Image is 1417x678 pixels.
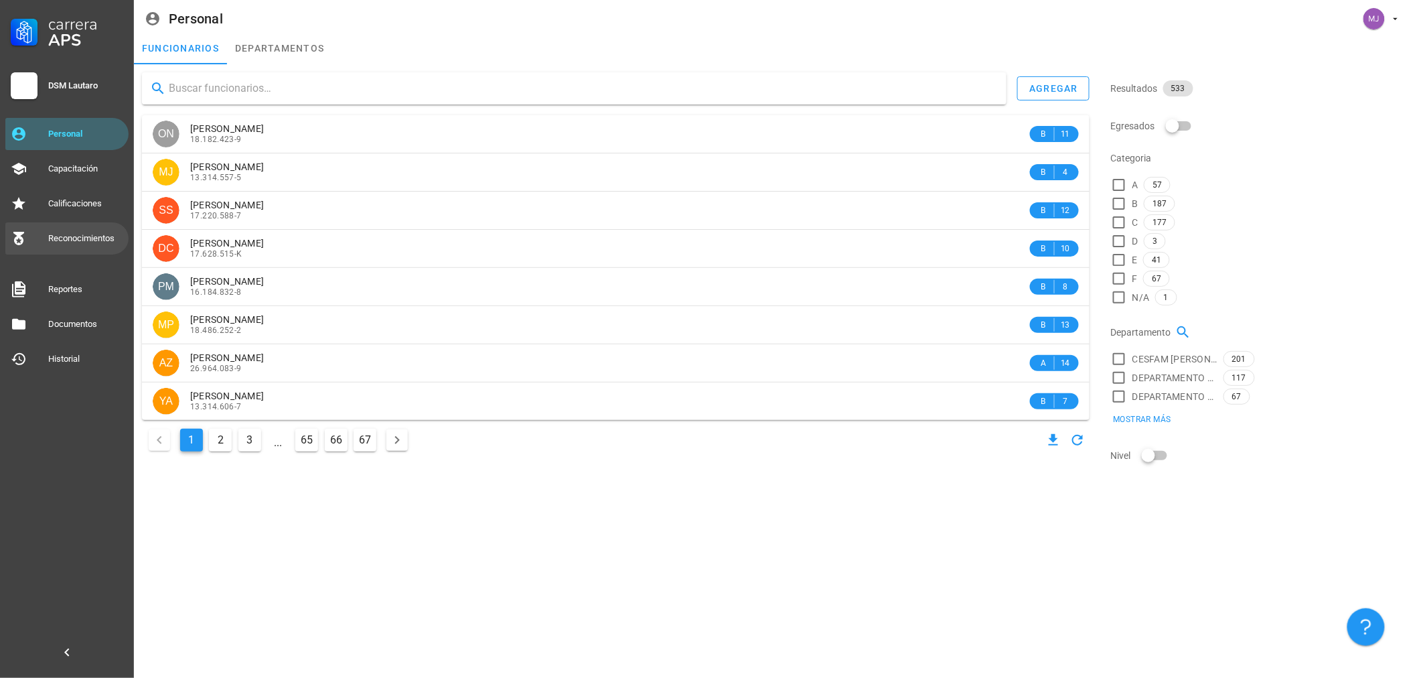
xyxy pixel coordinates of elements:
[1152,234,1157,249] span: 3
[1029,83,1078,94] div: agregar
[190,364,242,373] span: 26.964.083-9
[153,121,179,147] div: avatar
[1152,178,1162,192] span: 57
[169,11,223,26] div: Personal
[1060,204,1071,217] span: 12
[1152,271,1161,286] span: 67
[169,78,996,99] input: Buscar funcionarios…
[159,197,173,224] span: SS
[1164,290,1169,305] span: 1
[1171,80,1185,96] span: 533
[1038,165,1049,179] span: B
[1132,291,1150,304] span: N/A
[190,314,264,325] span: [PERSON_NAME]
[227,32,332,64] a: departamentos
[1038,242,1049,255] span: B
[190,352,264,363] span: [PERSON_NAME]
[1132,197,1138,210] span: B
[159,159,173,186] span: MJ
[1017,76,1090,100] button: agregar
[190,173,242,182] span: 13.314.557-5
[386,429,408,451] button: Página siguiente
[153,235,179,262] div: avatar
[1060,280,1071,293] span: 8
[5,153,129,185] a: Capacitación
[153,159,179,186] div: avatar
[1038,395,1049,408] span: B
[5,188,129,220] a: Calificaciones
[1232,370,1246,385] span: 117
[158,121,174,147] span: ON
[1060,356,1071,370] span: 14
[5,222,129,255] a: Reconocimientos
[190,211,242,220] span: 17.220.588-7
[48,198,123,209] div: Calificaciones
[159,350,173,377] span: AZ
[238,429,261,452] button: Ir a la página 3
[354,429,376,452] button: Ir a la página 67
[1038,127,1049,141] span: B
[1112,415,1171,424] span: Mostrar más
[153,350,179,377] div: avatar
[190,200,264,210] span: [PERSON_NAME]
[1132,216,1138,229] span: C
[1060,165,1071,179] span: 4
[190,123,264,134] span: [PERSON_NAME]
[158,312,174,338] span: MP
[1111,316,1409,348] div: Departamento
[158,273,174,300] span: PM
[48,233,123,244] div: Reconocimientos
[325,429,348,452] button: Ir a la página 66
[5,343,129,375] a: Historial
[1132,390,1218,403] span: DEPARTAMENTO DE SALUD
[1132,234,1138,248] span: D
[209,429,232,452] button: Ir a la página 2
[48,80,123,91] div: DSM Lautaro
[1104,410,1179,429] button: Mostrar más
[1132,178,1138,192] span: A
[190,249,242,259] span: 17.628.515-K
[190,238,264,249] span: [PERSON_NAME]
[153,312,179,338] div: avatar
[1111,439,1409,472] div: Nivel
[190,402,242,411] span: 13.314.606-7
[153,197,179,224] div: avatar
[190,161,264,172] span: [PERSON_NAME]
[1060,242,1071,255] span: 10
[1111,110,1409,142] div: Egresados
[142,425,415,455] nav: Navegación de paginación
[5,273,129,306] a: Reportes
[48,354,123,364] div: Historial
[1111,142,1409,174] div: Categoria
[1060,318,1071,332] span: 13
[180,429,203,452] button: Página actual, página 1
[190,135,242,144] span: 18.182.423-9
[48,319,123,330] div: Documentos
[158,235,173,262] span: DC
[1038,280,1049,293] span: B
[1232,352,1246,366] span: 201
[1132,253,1138,267] span: E
[48,129,123,139] div: Personal
[153,388,179,415] div: avatar
[1132,371,1218,385] span: DEPARTAMENTO SALUD RURAL
[1038,204,1049,217] span: B
[1111,72,1409,105] div: Resultados
[5,118,129,150] a: Personal
[1038,356,1049,370] span: A
[1132,272,1138,285] span: F
[153,273,179,300] div: avatar
[5,308,129,340] a: Documentos
[1152,253,1161,267] span: 41
[190,287,242,297] span: 16.184.832-8
[1060,127,1071,141] span: 11
[1132,352,1218,366] span: CESFAM [PERSON_NAME]
[48,284,123,295] div: Reportes
[48,32,123,48] div: APS
[1038,318,1049,332] span: B
[268,429,289,451] span: ...
[1232,389,1242,404] span: 67
[134,32,227,64] a: funcionarios
[190,276,264,287] span: [PERSON_NAME]
[48,16,123,32] div: Carrera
